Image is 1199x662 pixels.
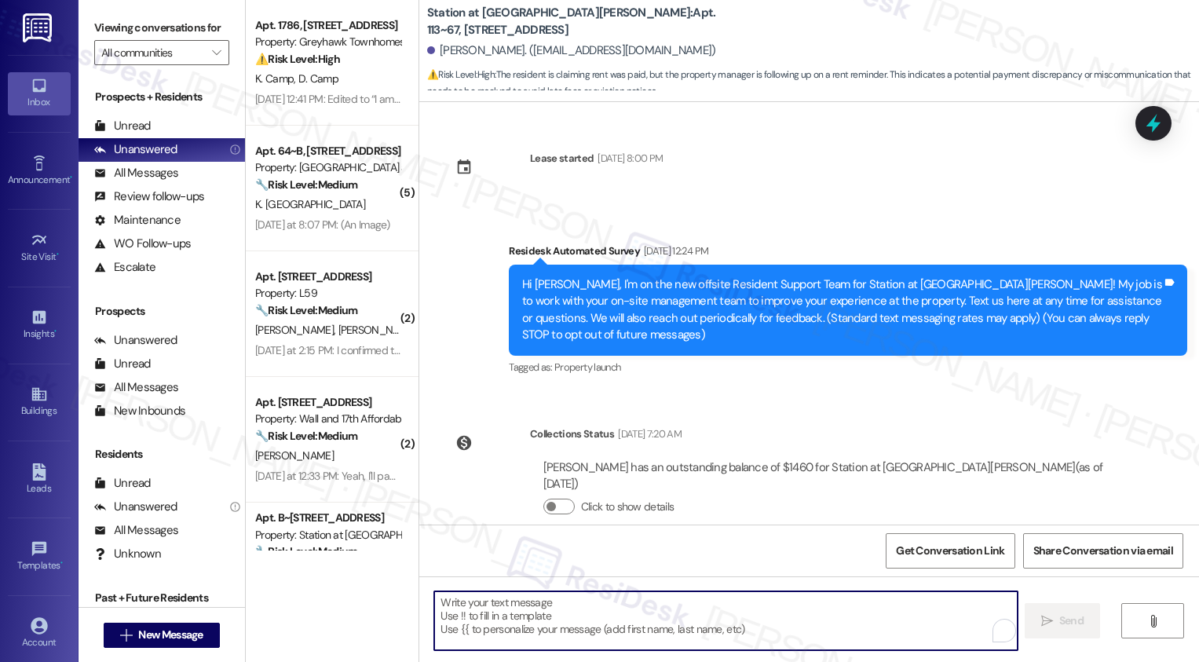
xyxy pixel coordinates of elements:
[94,403,185,419] div: New Inbounds
[298,71,338,86] span: D. Camp
[554,360,620,374] span: Property launch
[255,510,400,526] div: Apt. B~[STREET_ADDRESS]
[70,172,72,183] span: •
[255,469,499,483] div: [DATE] at 12:33 PM: Yeah, I'll pay for it [DATE], thank you
[1023,533,1183,569] button: Share Conversation via email
[94,499,177,515] div: Unanswered
[427,5,741,38] b: Station at [GEOGRAPHIC_DATA][PERSON_NAME]: Apt. 113~67, [STREET_ADDRESS]
[8,613,71,655] a: Account
[255,527,400,543] div: Property: Station at [GEOGRAPHIC_DATA][PERSON_NAME]
[104,623,220,648] button: New Message
[509,356,1187,379] div: Tagged as:
[509,243,1187,265] div: Residesk Automated Survey
[255,285,400,302] div: Property: L59
[94,356,151,372] div: Unread
[54,326,57,337] span: •
[581,499,674,515] label: Click to show details
[255,197,365,211] span: K. [GEOGRAPHIC_DATA]
[1033,543,1173,559] span: Share Conversation via email
[255,303,357,317] strong: 🔧 Risk Level: Medium
[101,40,204,65] input: All communities
[79,590,245,606] div: Past + Future Residents
[120,629,132,642] i: 
[8,304,71,346] a: Insights •
[94,475,151,492] div: Unread
[1041,615,1053,627] i: 
[212,46,221,59] i: 
[255,323,338,337] span: [PERSON_NAME]
[427,68,495,81] strong: ⚠️ Risk Level: High
[255,429,357,443] strong: 🔧 Risk Level: Medium
[8,227,71,269] a: Site Visit •
[94,522,178,539] div: All Messages
[530,150,594,166] div: Lease started
[255,92,897,106] div: [DATE] 12:41 PM: Edited to “I am not usually a complainer... but since you opened the door.... I ...
[427,42,716,59] div: [PERSON_NAME]. ([EMAIL_ADDRESS][DOMAIN_NAME])
[94,379,178,396] div: All Messages
[255,34,400,50] div: Property: Greyhawk Townhomes
[8,459,71,501] a: Leads
[8,381,71,423] a: Buildings
[886,533,1014,569] button: Get Conversation Link
[79,446,245,463] div: Residents
[543,459,1108,493] div: [PERSON_NAME] has an outstanding balance of $1460 for Station at [GEOGRAPHIC_DATA][PERSON_NAME] (...
[94,236,191,252] div: WO Follow-ups
[94,188,204,205] div: Review follow-ups
[896,543,1004,559] span: Get Conversation Link
[255,269,400,285] div: Apt. [STREET_ADDRESS]
[255,177,357,192] strong: 🔧 Risk Level: Medium
[255,218,390,232] div: [DATE] at 8:07 PM: (An Image)
[94,259,155,276] div: Escalate
[255,52,340,66] strong: ⚠️ Risk Level: High
[255,17,400,34] div: Apt. 1786, [STREET_ADDRESS]
[1059,613,1084,629] span: Send
[255,544,357,558] strong: 🔧 Risk Level: Medium
[94,332,177,349] div: Unanswered
[338,323,416,337] span: [PERSON_NAME]
[614,426,682,442] div: [DATE] 7:20 AM
[138,627,203,643] span: New Message
[255,411,400,427] div: Property: Wall and 17th Affordable
[255,71,298,86] span: K. Camp
[8,72,71,115] a: Inbox
[94,16,229,40] label: Viewing conversations for
[530,426,614,442] div: Collections Status
[94,546,161,562] div: Unknown
[8,536,71,578] a: Templates •
[1147,615,1159,627] i: 
[79,89,245,105] div: Prospects + Residents
[255,448,334,463] span: [PERSON_NAME]
[434,591,1018,650] textarea: To enrich screen reader interactions, please activate Accessibility in Grammarly extension settings
[255,394,400,411] div: Apt. [STREET_ADDRESS]
[94,165,178,181] div: All Messages
[640,243,708,259] div: [DATE] 12:24 PM
[427,67,1199,101] span: : The resident is claiming rent was paid, but the property manager is following up on a rent remi...
[255,159,400,176] div: Property: [GEOGRAPHIC_DATA] at [GEOGRAPHIC_DATA]
[1025,603,1101,638] button: Send
[94,212,181,229] div: Maintenance
[23,13,55,42] img: ResiDesk Logo
[94,118,151,134] div: Unread
[522,276,1162,344] div: Hi [PERSON_NAME], I'm on the new offsite Resident Support Team for Station at [GEOGRAPHIC_DATA][P...
[79,303,245,320] div: Prospects
[255,143,400,159] div: Apt. 64~B, [STREET_ADDRESS]
[94,141,177,158] div: Unanswered
[57,249,59,260] span: •
[594,150,663,166] div: [DATE] 8:00 PM
[60,558,63,569] span: •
